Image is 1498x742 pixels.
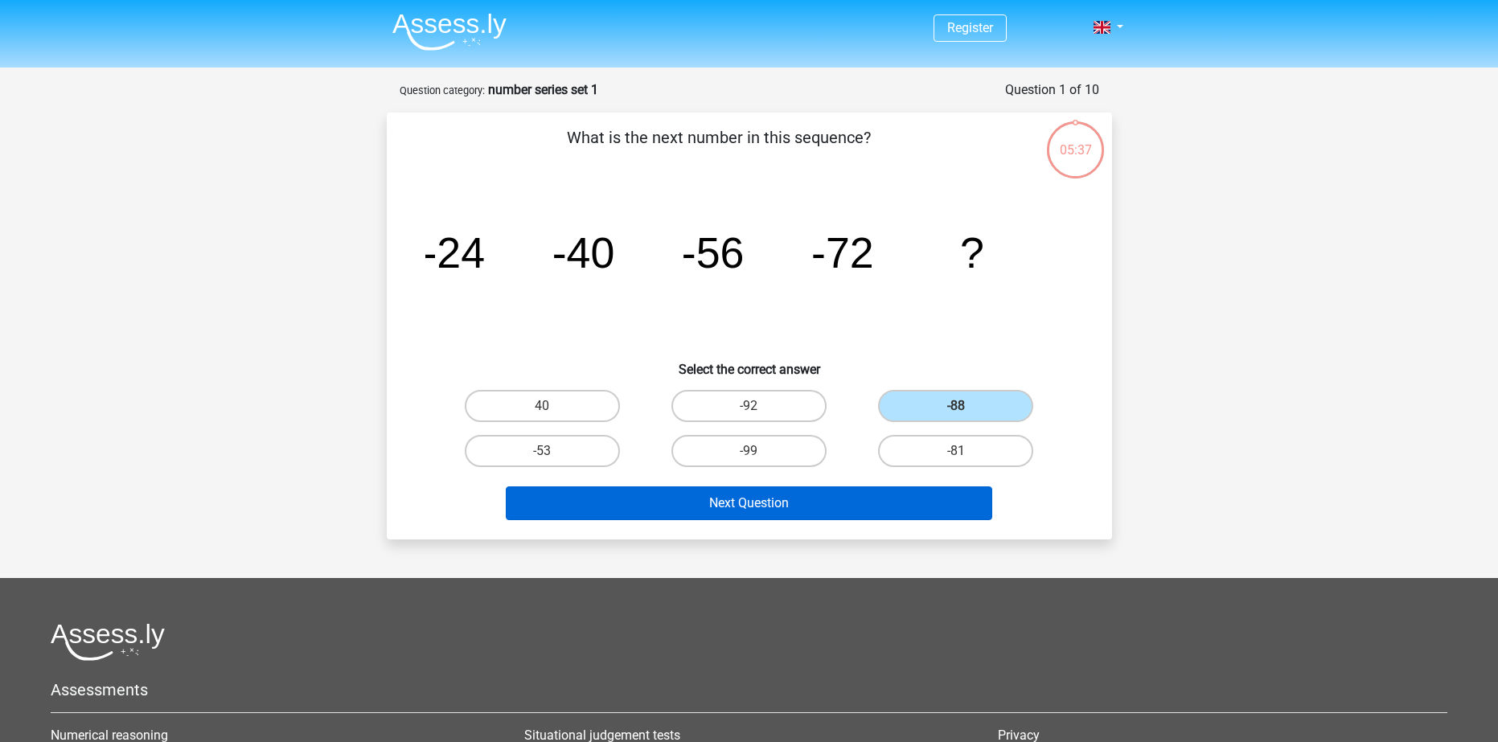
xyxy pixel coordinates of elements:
strong: number series set 1 [488,82,598,97]
div: 05:37 [1045,120,1106,160]
tspan: -24 [422,228,485,277]
h5: Assessments [51,680,1447,699]
a: Register [947,20,993,35]
label: -88 [878,390,1033,422]
img: Assessly [392,13,507,51]
small: Question category: [400,84,485,96]
tspan: -56 [681,228,744,277]
label: -53 [465,435,620,467]
tspan: -72 [811,228,874,277]
tspan: -40 [552,228,614,277]
img: Assessly logo [51,623,165,661]
tspan: ? [960,228,984,277]
h6: Select the correct answer [412,349,1086,377]
button: Next Question [506,486,992,520]
label: -81 [878,435,1033,467]
label: 40 [465,390,620,422]
label: -99 [671,435,827,467]
label: -92 [671,390,827,422]
div: Question 1 of 10 [1005,80,1099,100]
p: What is the next number in this sequence? [412,125,1026,174]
